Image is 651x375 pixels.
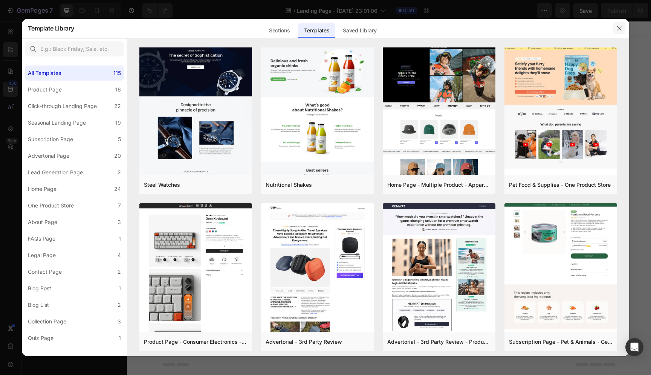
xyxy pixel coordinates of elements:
[509,180,611,189] div: Pet Food & Supplies - One Product Store
[28,18,74,38] h2: Template Library
[28,201,74,210] div: One Product Store
[28,135,73,144] div: Subscription Page
[28,184,57,194] div: Home Page
[28,334,53,343] div: Quiz Page
[115,118,121,127] div: 19
[118,300,121,309] div: 2
[118,135,121,144] div: 5
[263,23,296,38] div: Sections
[509,337,613,346] div: Subscription Page - Pet & Animals - Gem Cat Food - Style 3
[118,267,121,276] div: 2
[28,300,49,309] div: Blog List
[118,168,121,177] div: 2
[28,234,55,243] div: FAQs Page
[28,218,57,227] div: About Page
[28,151,69,160] div: Advertorial Page
[118,218,121,227] div: 3
[387,180,491,189] div: Home Page - Multiple Product - Apparel - Style 4
[114,102,121,111] div: 22
[28,168,83,177] div: Lead Generation Page
[208,194,259,209] button: Add sections
[144,180,180,189] div: Steel Watches
[28,317,66,326] div: Collection Page
[119,234,121,243] div: 1
[118,251,121,260] div: 4
[113,69,121,78] div: 115
[298,23,335,38] div: Templates
[211,236,313,242] div: Start with Generating from URL or image
[114,184,121,194] div: 24
[114,151,121,160] div: 20
[387,337,491,346] div: Advertorial - 3rd Party Review - Product In Use Image
[115,85,121,94] div: 16
[28,102,97,111] div: Click-through Landing Page
[118,317,121,326] div: 3
[118,201,121,210] div: 7
[266,337,342,346] div: Advertorial - 3rd Party Review
[337,23,382,38] div: Saved Library
[28,267,62,276] div: Contact Page
[28,118,86,127] div: Seasonal Landing Page
[25,41,124,56] input: E.g.: Black Friday, Sale, etc.
[266,180,312,189] div: Nutritional Shakes
[217,179,308,188] div: Start with Sections from sidebar
[144,337,248,346] div: Product Page - Consumer Electronics - Keyboard
[28,284,51,293] div: Blog Post
[625,338,643,356] div: Open Intercom Messenger
[119,334,121,343] div: 1
[28,69,61,78] div: All Templates
[28,251,56,260] div: Legal Page
[28,85,62,94] div: Product Page
[119,284,121,293] div: 1
[264,194,317,209] button: Add elements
